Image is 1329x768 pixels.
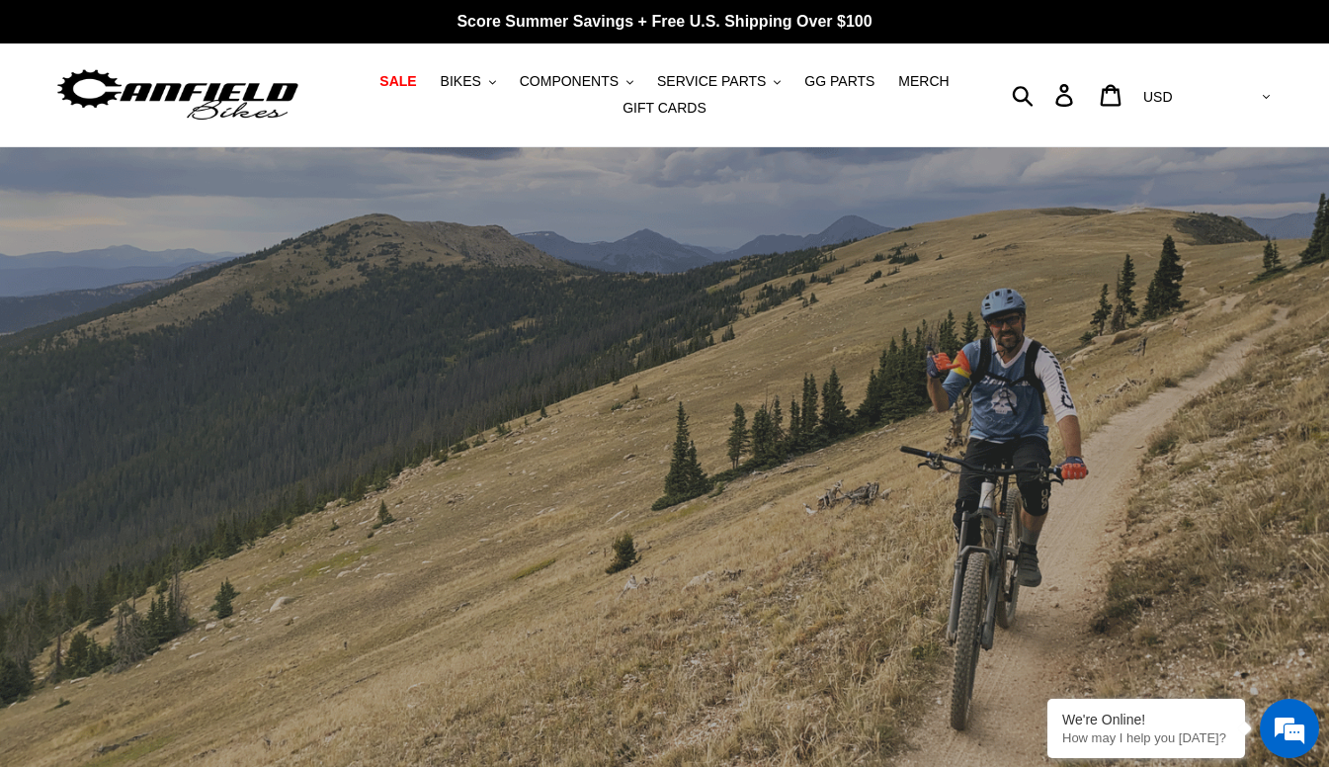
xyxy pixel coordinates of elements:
[370,68,426,95] a: SALE
[441,73,481,90] span: BIKES
[888,68,958,95] a: MERCH
[623,100,706,117] span: GIFT CARDS
[647,68,790,95] button: SERVICE PARTS
[613,95,716,122] a: GIFT CARDS
[794,68,884,95] a: GG PARTS
[804,73,874,90] span: GG PARTS
[510,68,643,95] button: COMPONENTS
[520,73,619,90] span: COMPONENTS
[898,73,949,90] span: MERCH
[1062,730,1230,745] p: How may I help you today?
[379,73,416,90] span: SALE
[54,64,301,127] img: Canfield Bikes
[1062,712,1230,727] div: We're Online!
[657,73,766,90] span: SERVICE PARTS
[431,68,506,95] button: BIKES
